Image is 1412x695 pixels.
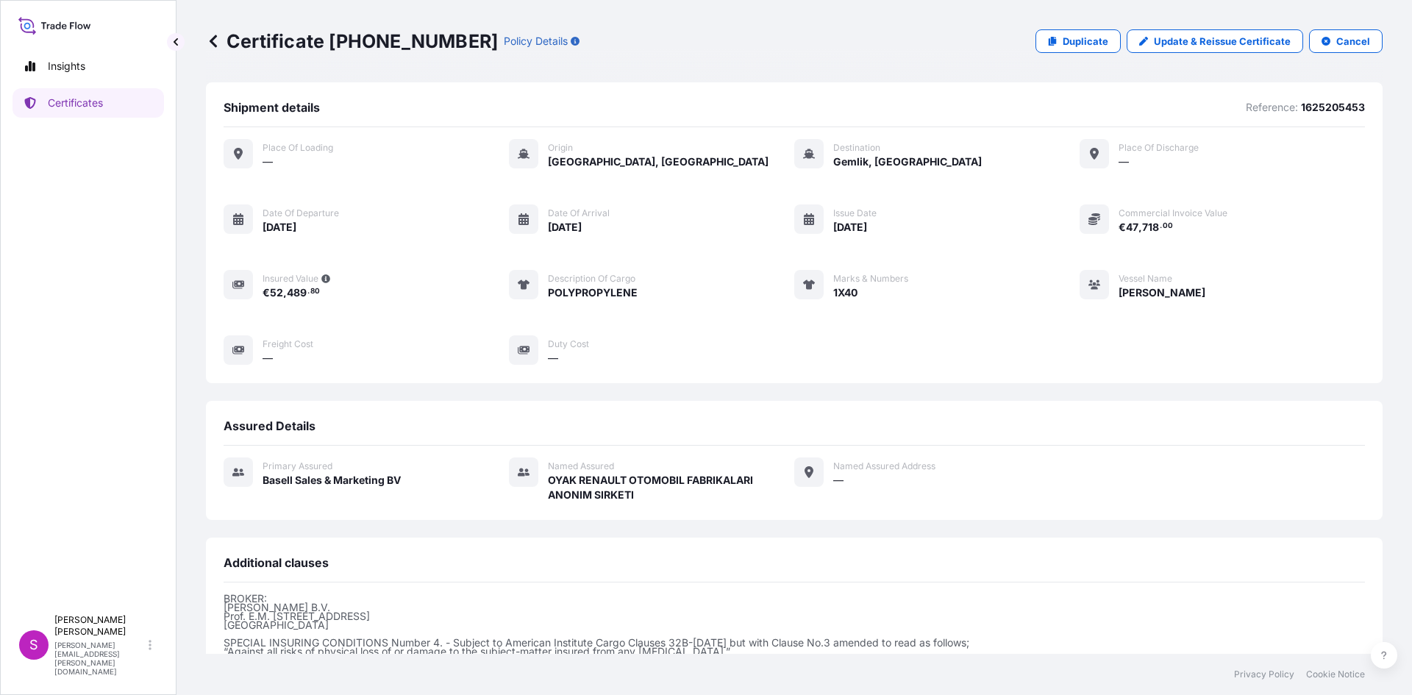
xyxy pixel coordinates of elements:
span: , [283,288,287,298]
span: [PERSON_NAME] [1119,285,1205,300]
a: Duplicate [1035,29,1121,53]
p: Duplicate [1063,34,1108,49]
span: € [263,288,270,298]
span: € [1119,222,1126,232]
span: Issue Date [833,207,877,219]
a: Privacy Policy [1234,669,1294,680]
span: Description of cargo [548,273,635,285]
span: Primary assured [263,460,332,472]
span: Commercial Invoice Value [1119,207,1227,219]
span: . [307,289,310,294]
span: [GEOGRAPHIC_DATA], [GEOGRAPHIC_DATA] [548,154,769,169]
span: , [1138,222,1142,232]
span: Insured Value [263,273,318,285]
p: Policy Details [504,34,568,49]
p: [PERSON_NAME] [PERSON_NAME] [54,614,146,638]
span: [DATE] [833,220,867,235]
span: OYAK RENAULT OTOMOBIL FABRIKALARI ANONIM SIRKETI [548,473,794,502]
span: Destination [833,142,880,154]
span: 1X40 [833,285,857,300]
span: Date of departure [263,207,339,219]
span: 47 [1126,222,1138,232]
span: — [263,351,273,366]
span: Origin [548,142,573,154]
span: Assured Details [224,418,315,433]
p: [PERSON_NAME][EMAIL_ADDRESS][PERSON_NAME][DOMAIN_NAME] [54,641,146,676]
span: . [1160,224,1162,229]
span: 00 [1163,224,1173,229]
span: Vessel Name [1119,273,1172,285]
span: POLYPROPYLENE [548,285,638,300]
span: 80 [310,289,320,294]
a: Cookie Notice [1306,669,1365,680]
span: — [833,473,844,488]
p: 1625205453 [1301,100,1365,115]
span: 489 [287,288,307,298]
p: Certificates [48,96,103,110]
span: 718 [1142,222,1159,232]
p: Insights [48,59,85,74]
span: Freight Cost [263,338,313,350]
button: Cancel [1309,29,1383,53]
span: [DATE] [263,220,296,235]
span: Additional clauses [224,555,329,570]
span: Shipment details [224,100,320,115]
a: Insights [13,51,164,81]
span: — [1119,154,1129,169]
p: Update & Reissue Certificate [1154,34,1291,49]
span: Basell Sales & Marketing BV [263,473,401,488]
span: [DATE] [548,220,582,235]
span: Marks & Numbers [833,273,908,285]
a: Update & Reissue Certificate [1127,29,1303,53]
a: Certificates [13,88,164,118]
p: Certificate [PHONE_NUMBER] [206,29,498,53]
span: 52 [270,288,283,298]
span: Duty Cost [548,338,589,350]
span: Place of discharge [1119,142,1199,154]
p: BROKER: [PERSON_NAME] B.V. Prof. E.M. [STREET_ADDRESS] [GEOGRAPHIC_DATA] SPECIAL INSURING CONDITI... [224,594,1365,656]
span: — [263,154,273,169]
p: Cancel [1336,34,1370,49]
span: Gemlik, [GEOGRAPHIC_DATA] [833,154,982,169]
span: Named Assured [548,460,614,472]
span: Place of Loading [263,142,333,154]
span: Named Assured Address [833,460,935,472]
span: — [548,351,558,366]
span: Date of arrival [548,207,610,219]
p: Reference: [1246,100,1298,115]
span: S [29,638,38,652]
